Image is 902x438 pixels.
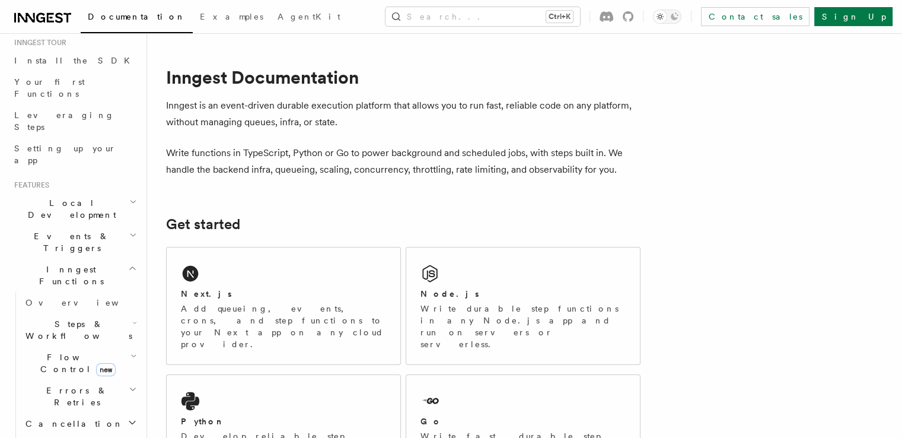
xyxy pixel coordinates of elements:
span: Leveraging Steps [14,110,114,132]
a: Contact sales [701,7,809,26]
button: Toggle dark mode [653,9,681,24]
span: Setting up your app [14,144,116,165]
span: Overview [26,298,148,307]
kbd: Ctrl+K [546,11,573,23]
a: Documentation [81,4,193,33]
span: Events & Triggers [9,230,129,254]
a: Get started [166,216,240,233]
a: Leveraging Steps [9,104,139,138]
a: Overview [21,292,139,313]
h2: Next.js [181,288,232,300]
a: Your first Functions [9,71,139,104]
span: Documentation [88,12,186,21]
button: Flow Controlnew [21,347,139,380]
span: Install the SDK [14,56,137,65]
span: Your first Functions [14,77,85,99]
h1: Inngest Documentation [166,66,640,88]
span: Inngest tour [9,38,66,47]
button: Events & Triggers [9,226,139,259]
span: Cancellation [21,418,123,430]
span: Local Development [9,197,129,221]
button: Errors & Retries [21,380,139,413]
button: Steps & Workflows [21,313,139,347]
button: Search...Ctrl+K [385,7,580,26]
span: Examples [200,12,263,21]
button: Cancellation [21,413,139,434]
span: Errors & Retries [21,385,129,408]
button: Inngest Functions [9,259,139,292]
h2: Go [420,415,442,427]
span: Inngest Functions [9,264,128,287]
span: Features [9,180,49,190]
p: Inngest is an event-driven durable execution platform that allows you to run fast, reliable code ... [166,97,640,131]
span: Steps & Workflows [21,318,132,342]
a: Examples [193,4,270,32]
a: Node.jsWrite durable step functions in any Node.js app and run on servers or serverless. [406,247,640,365]
h2: Python [181,415,225,427]
h2: Node.js [420,288,479,300]
span: new [96,363,116,376]
a: Setting up your app [9,138,139,171]
p: Add queueing, events, crons, and step functions to your Next app on any cloud provider. [181,303,386,350]
a: AgentKit [270,4,348,32]
span: Flow Control [21,351,130,375]
button: Local Development [9,192,139,226]
p: Write durable step functions in any Node.js app and run on servers or serverless. [420,303,626,350]
a: Sign Up [814,7,893,26]
p: Write functions in TypeScript, Python or Go to power background and scheduled jobs, with steps bu... [166,145,640,178]
a: Next.jsAdd queueing, events, crons, and step functions to your Next app on any cloud provider. [166,247,401,365]
span: AgentKit [278,12,340,21]
a: Install the SDK [9,50,139,71]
